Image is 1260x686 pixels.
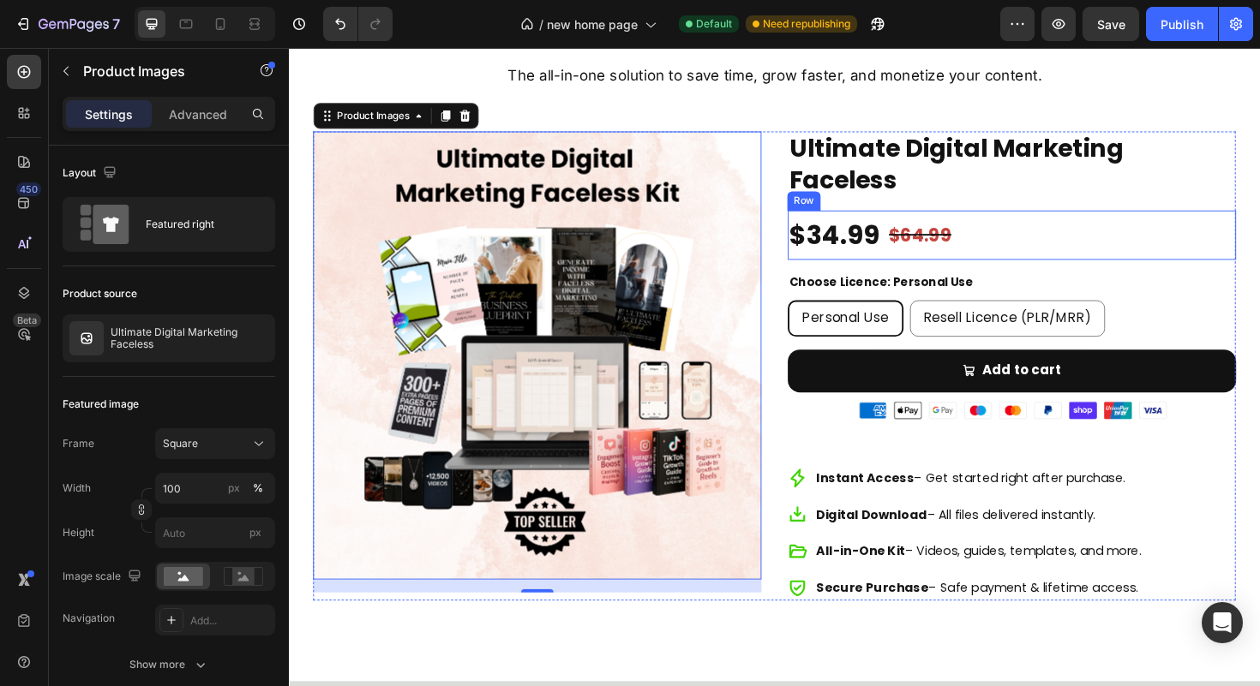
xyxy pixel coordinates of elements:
div: % [253,480,263,496]
span: Resell Licence (PLR/MRR) [672,276,850,295]
div: Product source [63,286,137,301]
p: – Videos, guides, templates, and more. [558,521,903,544]
p: Advanced [169,105,227,123]
p: The all-in-one solution to save time, grow faster, and monetize your content. [27,15,1001,43]
span: / [539,15,543,33]
button: Save [1083,7,1139,41]
label: Height [63,525,94,540]
div: Image scale [63,565,145,588]
div: px [228,480,240,496]
span: Personal Use [543,276,635,295]
p: – Get started right after purchase. [558,444,903,467]
div: Layout [63,162,120,185]
h2: Ultimate Digital Marketing Faceless [528,88,1003,158]
p: – All files delivered instantly. [558,482,903,505]
img: gempages_584649487692071493-a865ca46-12b1-4a20-953e-81ad6b6594a4.png [599,369,932,399]
button: % [224,478,244,498]
input: px% [155,473,275,504]
span: Need republishing [763,16,850,32]
button: Show more [63,649,275,680]
label: Width [63,480,91,496]
iframe: Design area [289,48,1260,686]
button: Publish [1146,7,1218,41]
strong: Digital Download [558,485,675,503]
div: Product Images [47,64,130,80]
span: Save [1097,17,1125,32]
span: new home page [547,15,638,33]
img: product feature img [69,321,104,355]
div: Publish [1161,15,1203,33]
strong: All-in-One Kit [558,523,652,541]
label: Frame [63,436,94,451]
legend: Choose Licence: Personal Use [528,238,726,259]
div: Add to cart [734,330,818,355]
span: px [249,526,261,539]
button: 7 [7,7,128,41]
div: Show more [129,656,209,673]
strong: Secure Purchase [558,562,677,580]
p: Ultimate Digital Marketing Faceless [111,326,268,350]
div: Undo/Redo [323,7,393,41]
span: Default [696,16,732,32]
p: Product Images [83,61,229,81]
button: px [248,478,268,498]
p: Settings [85,105,133,123]
div: Row [531,154,560,170]
div: Add... [190,613,271,629]
span: Square [163,436,198,451]
div: Open Intercom Messenger [1202,602,1243,643]
div: Featured image [63,397,139,412]
div: Navigation [63,611,115,626]
button: Add to cart [528,319,1003,365]
div: Beta [13,313,41,327]
button: Square [155,428,275,459]
div: $34.99 [528,172,627,225]
div: Featured right [146,205,250,244]
div: 450 [16,182,41,196]
p: 7 [112,14,120,34]
strong: Instant Access [558,446,662,464]
input: px [155,517,275,548]
div: $64.99 [633,180,703,218]
p: – Safe payment & lifetime access. [558,559,903,582]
